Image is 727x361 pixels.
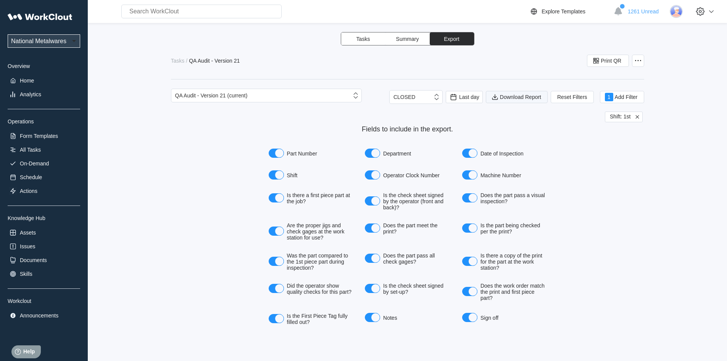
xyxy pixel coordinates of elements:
span: Print QR [601,58,622,63]
button: Part Number [269,149,284,158]
button: Does the part meet the print? [365,223,380,233]
label: Is there a first piece part at the job? [264,189,357,207]
div: Home [20,78,34,84]
button: Does the work order match the print and first piece part? [462,287,477,296]
button: Tasks [341,32,385,45]
button: Is the check sheet signed by set-up? [365,284,380,293]
a: Schedule [8,172,80,183]
a: On-Demand [8,158,80,169]
a: Tasks [171,58,186,64]
label: Shift [264,167,357,183]
div: Explore Templates [542,8,585,15]
button: Is the check sheet signed by the operator (front and back)? [365,196,380,206]
button: Does the part pass a visual inspection? [462,193,477,202]
div: QA Audit - Version 21 (current) [175,92,248,99]
div: Fields to include in the export. [264,125,551,133]
a: Form Templates [8,131,80,141]
span: Download Report [500,94,541,100]
div: Overview [8,63,80,69]
button: Summary [385,32,430,45]
span: Reset Filters [557,94,587,100]
button: Did the operator show quality checks for this part? [269,284,284,293]
button: 1Add Filter [600,91,644,103]
label: Sign off [458,310,551,326]
div: Operations [8,118,80,125]
span: Add Filter [615,94,638,100]
button: Reset Filters [551,91,594,103]
a: Analytics [8,89,80,100]
a: Announcements [8,310,80,321]
button: Machine Number [462,170,477,180]
button: Sign off [462,313,477,322]
button: Operator Clock Number [365,170,380,180]
button: Department [365,149,380,158]
div: Schedule [20,174,42,180]
label: Date of Inspection [458,146,551,162]
span: 1261 Unread [628,8,659,15]
div: On-Demand [20,160,49,167]
button: Are the proper jigs and check gages at the work station for use? [269,227,284,236]
a: Explore Templates [529,7,610,16]
a: All Tasks [8,144,80,155]
div: 1 [605,93,613,101]
button: Is the First Piece Tag fully filled out? [269,314,284,323]
div: All Tasks [20,147,41,153]
div: / [186,58,187,64]
label: Does the part pass a visual inspection? [458,189,551,207]
label: Is the check sheet signed by set-up? [361,280,454,298]
button: Print QR [587,55,629,67]
label: Machine Number [458,167,551,183]
input: Search WorkClout [121,5,282,18]
div: Knowledge Hub [8,215,80,221]
label: Is the part being checked per the print? [458,219,551,238]
span: Last day [459,94,479,100]
button: Does the part pass all check gages? [365,254,380,263]
button: Download Report [486,91,548,103]
img: user-3.png [670,5,683,18]
span: Shift: 1st [610,113,630,120]
button: Is there a first piece part at the job? [269,193,284,202]
div: Documents [20,257,47,263]
button: Was the part compared to the 1st piece part during inspection? [269,257,284,266]
label: Operator Clock Number [361,167,454,183]
label: Does the work order match the print and first piece part? [458,280,551,304]
span: Summary [396,36,419,42]
div: Skills [20,271,32,277]
label: Was the part compared to the 1st piece part during inspection? [264,249,357,274]
div: Announcements [20,312,58,319]
label: Department [361,146,454,162]
a: Home [8,75,80,86]
label: Is the check sheet signed by the operator (front and back)? [361,189,454,214]
div: Form Templates [20,133,58,139]
label: Is the First Piece Tag fully filled out? [264,310,357,328]
div: Tasks [171,58,185,64]
div: QA Audit - Version 21 [189,58,240,64]
button: Is the part being checked per the print? [462,223,477,233]
label: Does the part pass all check gages? [361,249,454,268]
div: Analytics [20,91,41,97]
button: Notes [365,313,380,322]
div: Issues [20,243,35,249]
a: Actions [8,186,80,196]
button: Export [430,32,474,45]
a: Skills [8,269,80,279]
button: Is there a copy of the print for the part at the work station? [462,257,477,266]
label: Does the part meet the print? [361,219,454,238]
button: Date of Inspection [462,149,477,158]
a: Issues [8,241,80,252]
a: Documents [8,255,80,265]
label: Part Number [264,146,357,162]
button: Shift [269,170,284,180]
label: Notes [361,310,454,326]
div: Actions [20,188,37,194]
a: Assets [8,227,80,238]
div: Assets [20,230,36,236]
label: Is there a copy of the print for the part at the work station? [458,249,551,274]
div: CLOSED [393,94,416,100]
span: Export [444,36,459,42]
div: Workclout [8,298,80,304]
label: Are the proper jigs and check gages at the work station for use? [264,219,357,244]
span: Tasks [356,36,370,42]
label: Did the operator show quality checks for this part? [264,280,357,298]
